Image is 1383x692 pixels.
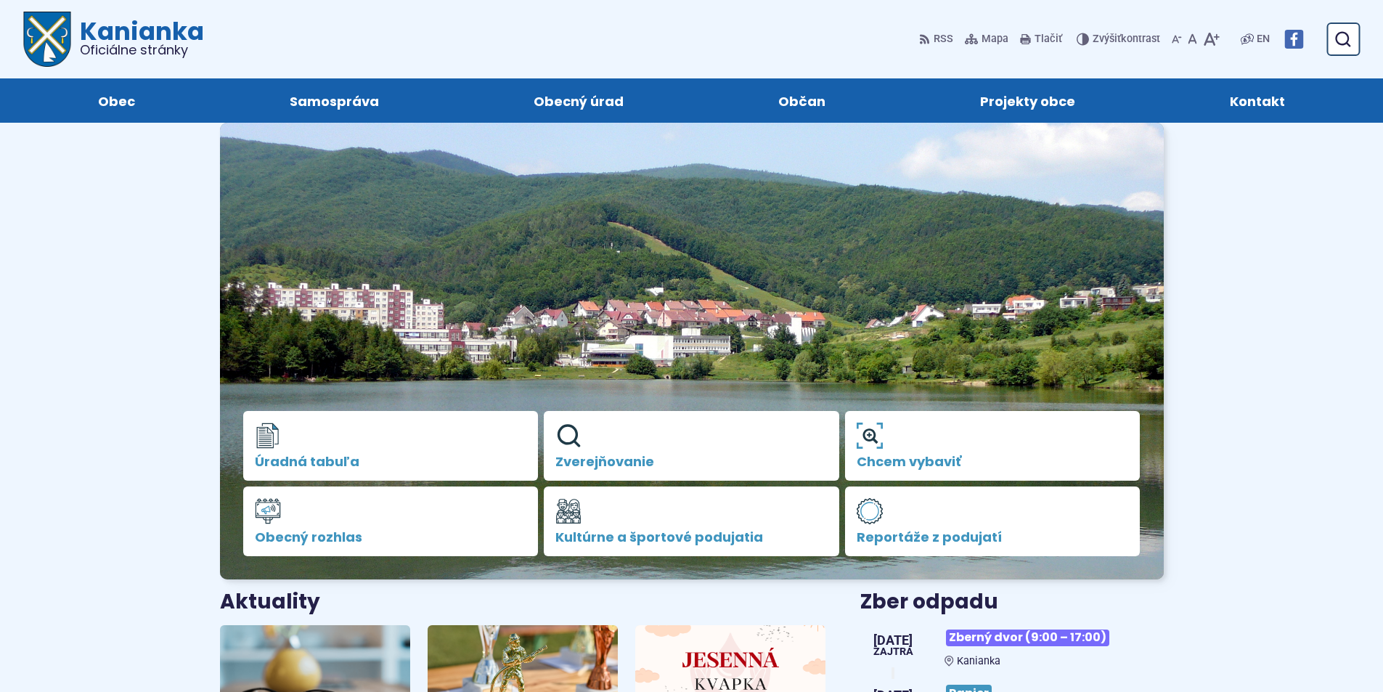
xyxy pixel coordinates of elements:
span: Obecný rozhlas [255,530,527,545]
a: Obec [35,78,197,123]
span: kontrast [1093,33,1160,46]
span: Tlačiť [1035,33,1062,46]
span: RSS [934,30,953,48]
img: Prejsť na Facebook stránku [1284,30,1303,49]
a: Reportáže z podujatí [845,487,1141,556]
span: Úradná tabuľa [255,455,527,469]
a: Kontakt [1167,78,1348,123]
a: Chcem vybaviť [845,411,1141,481]
h3: Aktuality [220,591,320,614]
button: Tlačiť [1017,24,1065,54]
a: Logo Kanianka, prejsť na domovskú stránku. [23,12,204,67]
a: RSS [919,24,956,54]
a: Kultúrne a športové podujatia [544,487,839,556]
a: EN [1254,30,1273,48]
button: Nastaviť pôvodnú veľkosť písma [1185,24,1200,54]
a: Zverejňovanie [544,411,839,481]
span: Projekty obce [980,78,1075,123]
a: Občan [716,78,889,123]
a: Zberný dvor (9:00 – 17:00) Kanianka [DATE] Zajtra [860,624,1163,667]
a: Obecný úrad [470,78,686,123]
span: Kultúrne a športové podujatia [555,530,828,545]
span: Zberný dvor (9:00 – 17:00) [946,630,1109,646]
span: Zajtra [873,647,913,657]
h3: Zber odpadu [860,591,1163,614]
span: Obec [98,78,135,123]
span: Zvýšiť [1093,33,1121,45]
h1: Kanianka [71,19,204,57]
span: Kanianka [957,655,1000,667]
span: Samospráva [290,78,379,123]
a: Mapa [962,24,1011,54]
button: Zvýšiťkontrast [1077,24,1163,54]
a: Úradná tabuľa [243,411,539,481]
span: Oficiálne stránky [80,44,204,57]
button: Zväčšiť veľkosť písma [1200,24,1223,54]
a: Obecný rozhlas [243,487,539,556]
img: Prejsť na domovskú stránku [23,12,71,67]
span: Občan [778,78,825,123]
span: Zverejňovanie [555,455,828,469]
span: Reportáže z podujatí [857,530,1129,545]
span: Obecný úrad [534,78,624,123]
span: Chcem vybaviť [857,455,1129,469]
a: Samospráva [227,78,441,123]
span: Mapa [982,30,1008,48]
button: Zmenšiť veľkosť písma [1169,24,1185,54]
span: [DATE] [873,634,913,647]
a: Projekty obce [918,78,1138,123]
span: Kontakt [1230,78,1285,123]
span: EN [1257,30,1270,48]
